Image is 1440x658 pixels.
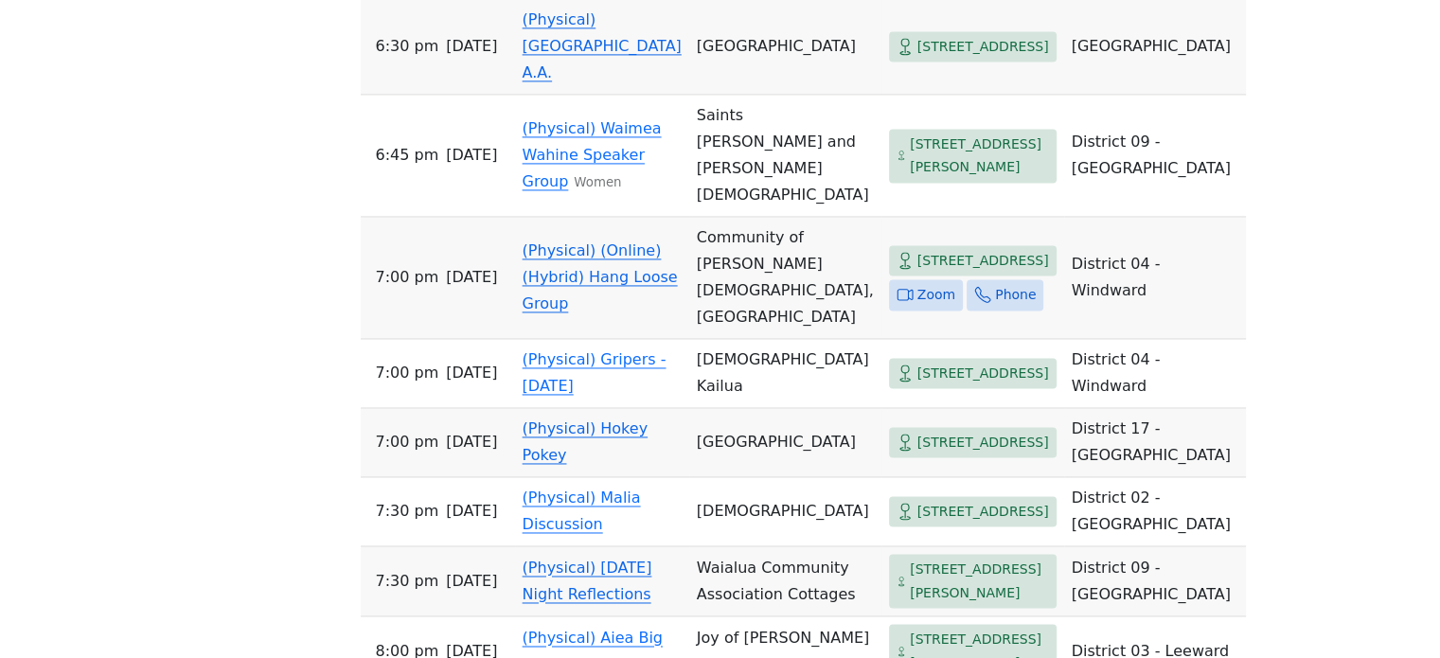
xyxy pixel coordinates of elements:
[523,119,662,190] a: (Physical) Waimea Wahine Speaker Group
[446,429,497,455] span: [DATE]
[917,431,1049,454] span: [STREET_ADDRESS]
[446,142,497,169] span: [DATE]
[574,175,621,189] small: Women
[917,500,1049,524] span: [STREET_ADDRESS]
[689,477,881,546] td: [DEMOGRAPHIC_DATA]
[446,498,497,525] span: [DATE]
[995,283,1036,307] span: Phone
[376,360,439,386] span: 7:00 PM
[910,133,1049,179] span: [STREET_ADDRESS][PERSON_NAME]
[1064,546,1246,616] td: District 09 - [GEOGRAPHIC_DATA]
[689,339,881,408] td: [DEMOGRAPHIC_DATA] Kailua
[376,498,439,525] span: 7:30 PM
[523,241,678,312] a: (Physical) (Online) (Hybrid) Hang Loose Group
[689,408,881,477] td: [GEOGRAPHIC_DATA]
[689,95,881,217] td: Saints [PERSON_NAME] and [PERSON_NAME][DEMOGRAPHIC_DATA]
[917,249,1049,273] span: [STREET_ADDRESS]
[523,489,641,533] a: (Physical) Malia Discussion
[376,33,439,60] span: 6:30 PM
[376,142,439,169] span: 6:45 PM
[689,546,881,616] td: Waialua Community Association Cottages
[1064,217,1246,339] td: District 04 - Windward
[376,568,439,595] span: 7:30 PM
[1064,339,1246,408] td: District 04 - Windward
[1064,408,1246,477] td: District 17 - [GEOGRAPHIC_DATA]
[376,264,439,291] span: 7:00 PM
[917,362,1049,385] span: [STREET_ADDRESS]
[523,350,667,395] a: (Physical) Gripers - [DATE]
[917,35,1049,59] span: [STREET_ADDRESS]
[446,264,497,291] span: [DATE]
[910,558,1049,604] span: [STREET_ADDRESS][PERSON_NAME]
[446,33,497,60] span: [DATE]
[376,429,439,455] span: 7:00 PM
[1064,95,1246,217] td: District 09 - [GEOGRAPHIC_DATA]
[689,217,881,339] td: Community of [PERSON_NAME][DEMOGRAPHIC_DATA], [GEOGRAPHIC_DATA]
[523,419,648,464] a: (Physical) Hokey Pokey
[446,360,497,386] span: [DATE]
[523,10,682,81] a: (Physical) [GEOGRAPHIC_DATA] A.A.
[523,559,652,603] a: (Physical) [DATE] Night Reflections
[917,283,955,307] span: Zoom
[1064,477,1246,546] td: District 02 - [GEOGRAPHIC_DATA]
[446,568,497,595] span: [DATE]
